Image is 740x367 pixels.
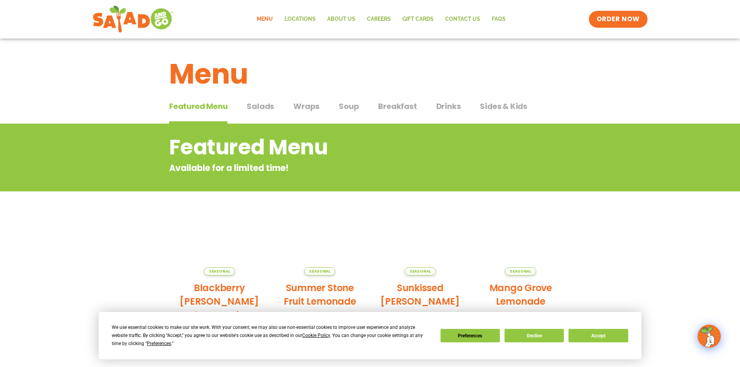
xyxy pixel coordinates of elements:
[698,325,720,347] img: wpChatIcon
[439,10,486,28] a: Contact Us
[405,267,436,275] span: Seasonal
[441,329,500,342] button: Preferences
[568,329,628,342] button: Accept
[476,218,565,275] img: Product photo for Mango Grove Lemonade
[376,218,465,275] img: Product photo for Sunkissed Yuzu Lemonade
[251,10,511,28] nav: Menu
[390,310,417,321] span: 340 Cal
[327,311,350,320] span: Details
[428,311,451,320] span: Details
[247,101,274,112] span: Salads
[175,281,264,322] h2: Blackberry [PERSON_NAME] Lemonade
[290,310,316,321] span: 360 Cal
[376,281,465,308] h2: Sunkissed [PERSON_NAME]
[491,310,517,321] span: 330 Cal
[486,10,511,28] a: FAQs
[302,333,330,338] span: Cookie Policy
[169,98,571,124] div: Tabbed content
[293,101,320,112] span: Wraps
[476,281,565,308] h2: Mango Grove Lemonade
[378,101,417,112] span: Breakfast
[169,162,509,174] p: Available for a limited time!
[204,267,235,275] span: Seasonal
[169,132,509,163] h2: Featured Menu
[528,311,551,320] span: Details
[112,323,431,348] div: We use essential cookies to make our site work. With your consent, we may also use non-essential ...
[147,341,171,346] span: Preferences
[589,11,647,28] a: ORDER NOW
[397,10,439,28] a: GIFT CARDS
[304,267,335,275] span: Seasonal
[361,10,397,28] a: Careers
[175,218,264,275] img: Product photo for Blackberry Bramble Lemonade
[339,101,359,112] span: Soup
[99,312,641,359] div: Cookie Consent Prompt
[480,101,527,112] span: Sides & Kids
[279,10,321,28] a: Locations
[169,101,227,112] span: Featured Menu
[169,53,571,95] h1: Menu
[505,329,564,342] button: Decline
[276,218,365,275] img: Product photo for Summer Stone Fruit Lemonade
[92,4,174,35] img: new-SAG-logo-768×292
[505,267,536,275] span: Seasonal
[251,10,279,28] a: Menu
[321,10,361,28] a: About Us
[597,15,640,24] span: ORDER NOW
[436,101,461,112] span: Drinks
[276,281,365,308] h2: Summer Stone Fruit Lemonade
